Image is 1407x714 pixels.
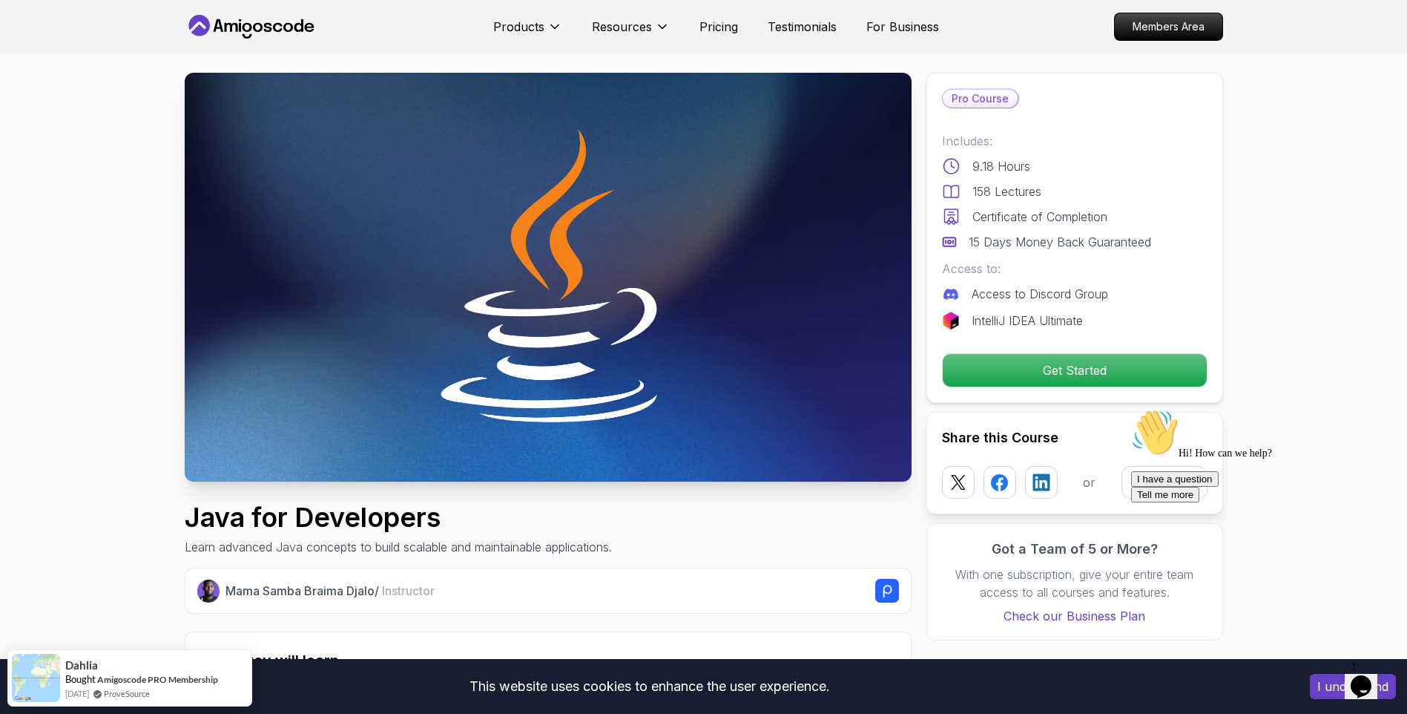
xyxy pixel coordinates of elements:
[942,539,1207,560] h3: Got a Team of 5 or More?
[768,18,837,36] a: Testimonials
[11,670,1288,703] div: This website uses cookies to enhance the user experience.
[197,580,220,603] img: Nelson Djalo
[6,45,147,56] span: Hi! How can we help?
[65,687,89,700] span: [DATE]
[972,183,1041,200] p: 158 Lectures
[382,583,435,598] span: Instructor
[6,84,74,99] button: Tell me more
[6,6,53,53] img: :wave:
[493,18,562,48] button: Products
[1310,674,1396,699] button: Accept cookies
[104,687,150,700] a: ProveSource
[942,260,1207,278] p: Access to:
[943,90,1018,108] p: Pro Course
[185,538,612,556] p: Learn advanced Java concepts to build scalable and maintainable applications.
[942,566,1207,601] p: With one subscription, give your entire team access to all courses and features.
[942,132,1207,150] p: Includes:
[1083,474,1095,491] p: or
[1114,13,1223,41] a: Members Area
[203,650,893,671] h2: What you will learn
[942,353,1207,387] button: Get Started
[972,157,1030,175] p: 9.18 Hours
[972,208,1107,226] p: Certificate of Completion
[972,285,1108,303] p: Access to Discord Group
[1115,13,1222,40] p: Members Area
[942,428,1207,448] h2: Share this Course
[942,312,960,330] img: jetbrains logo
[1125,403,1392,647] iframe: chat widget
[1345,655,1392,699] iframe: chat widget
[943,354,1207,387] p: Get Started
[493,18,544,36] p: Products
[6,6,273,99] div: 👋Hi! How can we help?I have a questionTell me more
[1121,466,1207,499] button: Copy link
[592,18,652,36] p: Resources
[225,582,435,600] p: Mama Samba Braima Djalo /
[185,73,912,482] img: java-for-developers_thumbnail
[969,233,1151,251] p: 15 Days Money Back Guaranteed
[185,502,612,532] h1: Java for Developers
[97,674,218,685] a: Amigoscode PRO Membership
[942,607,1207,625] a: Check our Business Plan
[866,18,939,36] a: For Business
[65,659,98,672] span: Dahlia
[972,312,1083,330] p: IntelliJ IDEA Ultimate
[592,18,670,48] button: Resources
[699,18,738,36] a: Pricing
[12,654,60,702] img: provesource social proof notification image
[6,68,93,84] button: I have a question
[65,673,96,685] span: Bought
